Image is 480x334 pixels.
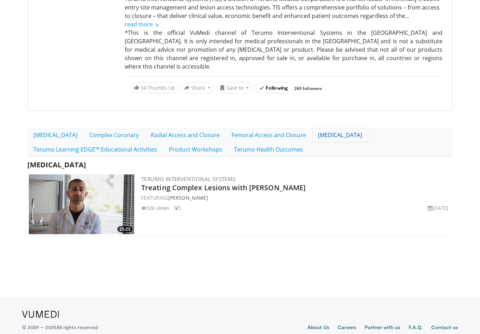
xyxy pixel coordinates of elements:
[181,82,214,94] button: Share
[57,324,98,330] span: All rights reserved
[312,128,368,142] a: [MEDICAL_DATA]
[228,142,309,157] a: Terumo Health Outcomes
[125,28,442,71] div: *This is the official VuMedi channel of Terumo Interventional Systems in the [GEOGRAPHIC_DATA] an...
[216,82,252,94] button: Save to
[255,82,292,94] button: Following
[409,324,423,332] a: F.A.Q.
[141,204,169,212] li: 320 views
[141,194,451,201] div: FEATURING
[141,84,146,91] span: 34
[130,82,178,93] a: 34 Thumbs Up
[27,142,163,157] a: Terumo Learning EDGE™ Educational Activities
[428,204,448,212] li: [DATE]
[125,20,159,28] a: read more ↘
[307,324,330,332] a: About Us
[294,85,322,91] a: 269 followers
[431,324,458,332] a: Contact us
[117,226,132,232] span: 25:25
[22,311,59,318] img: VuMedi Logo
[27,128,83,142] a: [MEDICAL_DATA]
[141,175,236,182] a: Terumo Interventional Systems
[174,204,181,212] li: 3
[22,324,98,331] p: © 2009 – 2025
[145,128,226,142] a: Radial Access and Closure
[365,324,400,332] a: Partner with us
[29,174,134,234] a: 25:25
[168,194,208,201] a: [PERSON_NAME]
[27,160,86,169] span: [MEDICAL_DATA]
[226,128,312,142] a: Femoral Access and Closure
[125,12,409,28] span: ...
[83,128,145,142] a: Complex Coronary
[338,324,356,332] a: Careers
[29,174,134,234] img: 34a762da-90cb-4314-adfb-bf5c3cc9005a.300x170_q85_crop-smart_upscale.jpg
[141,183,306,192] a: Treating Complex Lesions with [PERSON_NAME]
[163,142,228,157] a: Product Workshops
